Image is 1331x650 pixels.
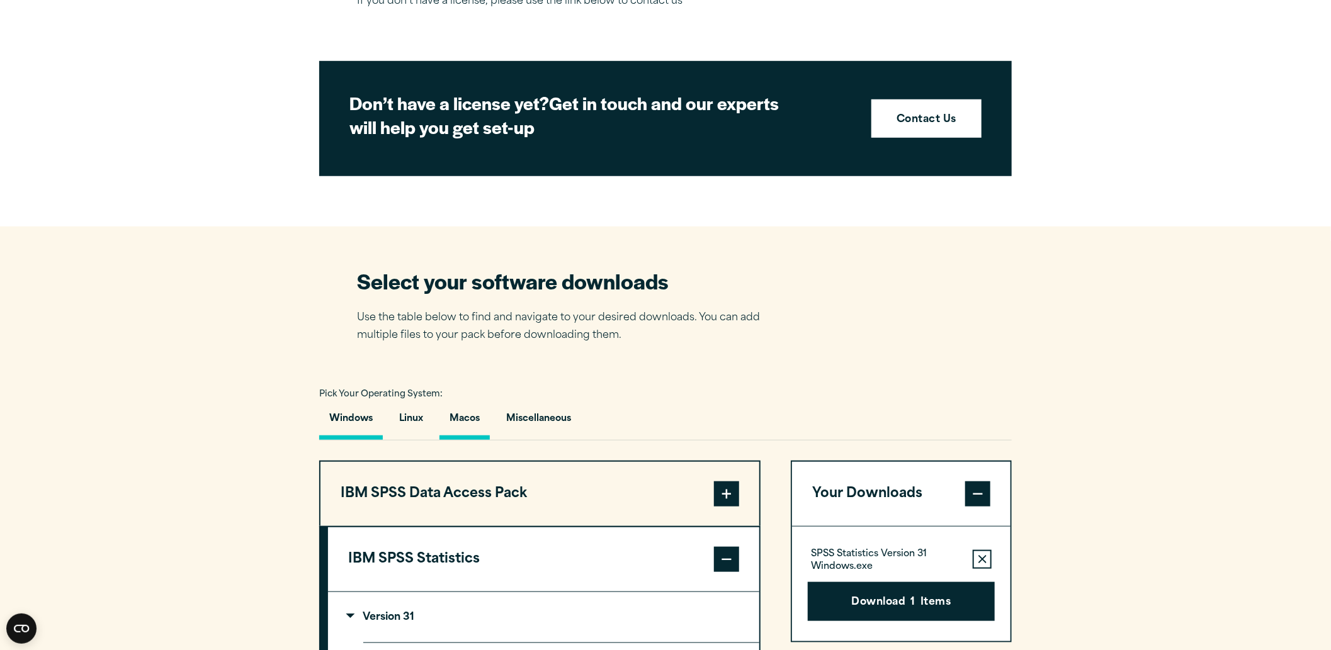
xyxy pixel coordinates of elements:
span: 1 [911,595,915,611]
p: Use the table below to find and navigate to your desired downloads. You can add multiple files to... [357,309,779,345]
button: Linux [389,404,433,440]
h2: Get in touch and our experts will help you get set-up [349,91,790,138]
button: Windows [319,404,383,440]
button: Miscellaneous [496,404,581,440]
p: Version 31 [348,612,414,622]
button: IBM SPSS Data Access Pack [320,462,759,526]
summary: Version 31 [328,592,759,642]
button: Macos [439,404,490,440]
div: Your Downloads [792,526,1011,641]
button: Download1Items [808,582,995,621]
button: IBM SPSS Statistics [328,527,759,591]
button: Your Downloads [792,462,1011,526]
strong: Contact Us [897,112,956,128]
p: SPSS Statistics Version 31 Windows.exe [811,548,963,573]
strong: Don’t have a license yet? [349,90,549,115]
a: Contact Us [871,99,982,138]
span: Pick Your Operating System: [319,390,443,398]
button: Open CMP widget [6,614,37,644]
h2: Select your software downloads [357,267,779,295]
